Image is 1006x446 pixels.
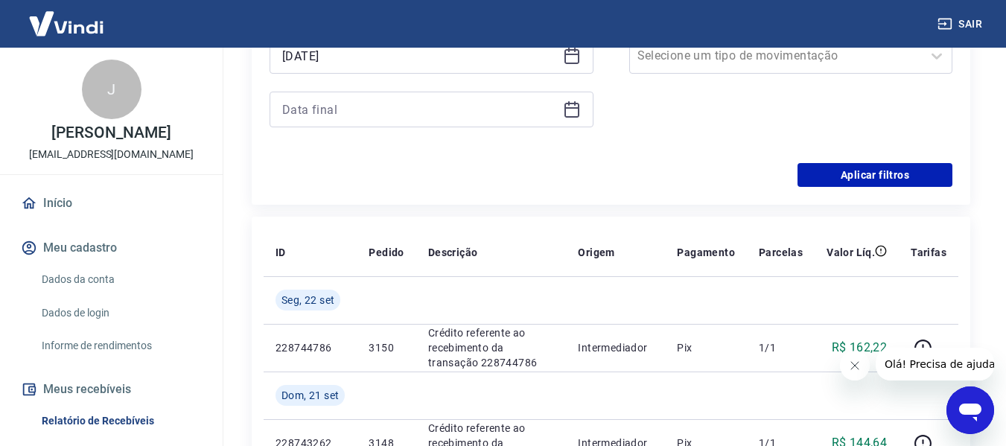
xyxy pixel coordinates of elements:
[82,60,141,119] div: J
[428,325,555,370] p: Crédito referente ao recebimento da transação 228744786
[798,163,952,187] button: Aplicar filtros
[51,125,171,141] p: [PERSON_NAME]
[578,245,614,260] p: Origem
[677,340,735,355] p: Pix
[36,298,205,328] a: Dados de login
[827,245,875,260] p: Valor Líq.
[946,386,994,434] iframe: Botão para abrir a janela de mensagens
[369,245,404,260] p: Pedido
[911,245,946,260] p: Tarifas
[29,147,194,162] p: [EMAIL_ADDRESS][DOMAIN_NAME]
[282,45,557,67] input: Data inicial
[281,388,339,403] span: Dom, 21 set
[36,331,205,361] a: Informe de rendimentos
[18,373,205,406] button: Meus recebíveis
[369,340,404,355] p: 3150
[18,187,205,220] a: Início
[281,293,334,308] span: Seg, 22 set
[276,340,345,355] p: 228744786
[18,1,115,46] img: Vindi
[9,10,125,22] span: Olá! Precisa de ajuda?
[832,339,888,357] p: R$ 162,22
[36,406,205,436] a: Relatório de Recebíveis
[677,245,735,260] p: Pagamento
[759,245,803,260] p: Parcelas
[18,232,205,264] button: Meu cadastro
[840,351,870,380] iframe: Fechar mensagem
[578,340,653,355] p: Intermediador
[935,10,988,38] button: Sair
[282,98,557,121] input: Data final
[759,340,803,355] p: 1/1
[36,264,205,295] a: Dados da conta
[276,245,286,260] p: ID
[428,245,478,260] p: Descrição
[876,348,994,380] iframe: Mensagem da empresa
